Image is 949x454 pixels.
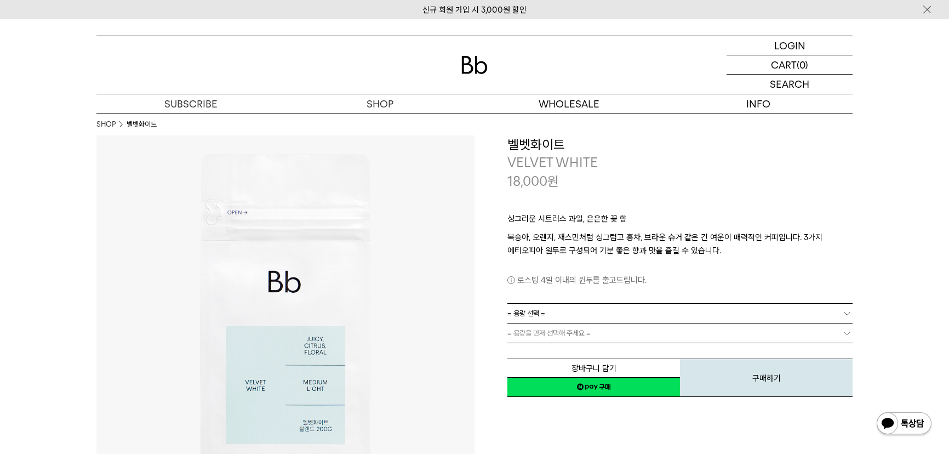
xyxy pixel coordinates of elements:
p: 싱그러운 시트러스 과일, 은은한 꽃 향 [507,212,853,231]
span: 원 [547,173,559,189]
a: 신규 회원 가입 시 3,000원 할인 [422,5,527,15]
p: 복숭아, 오렌지, 재스민처럼 싱그럽고 홍차, 브라운 슈거 같은 긴 여운이 매력적인 커피입니다. 3가지 에티오피아 원두로 구성되어 기분 좋은 향과 맛을 즐길 수 있습니다. [507,231,853,257]
a: 새창 [507,377,680,397]
li: 벨벳화이트 [127,119,157,130]
span: = 용량 선택 = [507,304,545,323]
a: CART (0) [727,55,853,75]
img: 카카오톡 채널 1:1 채팅 버튼 [876,411,933,438]
button: 장바구니 담기 [507,359,680,378]
img: 로고 [461,56,488,74]
button: 구매하기 [680,359,853,397]
p: VELVET WHITE [507,154,853,172]
a: SUBSCRIBE [96,94,285,113]
a: SHOP [285,94,474,113]
p: LOGIN [774,36,805,55]
p: 로스팅 4일 이내의 원두를 출고드립니다. [507,274,853,287]
p: WHOLESALE [474,94,664,113]
span: = 용량을 먼저 선택해 주세요 = [507,324,591,343]
a: LOGIN [727,36,853,55]
h3: 벨벳화이트 [507,135,853,154]
p: SEARCH [770,75,809,94]
a: SHOP [96,119,116,130]
p: (0) [797,55,808,74]
p: CART [771,55,797,74]
p: 18,000 [507,172,559,191]
p: INFO [664,94,853,113]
